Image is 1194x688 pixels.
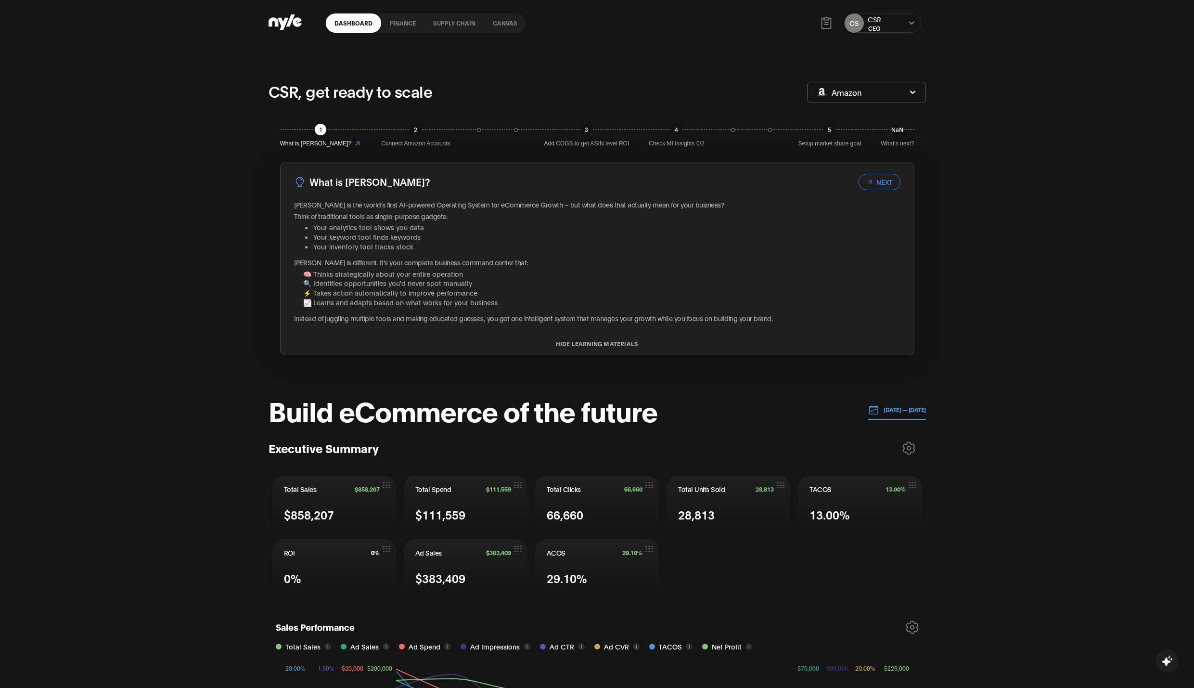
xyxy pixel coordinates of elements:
span: Total Sales [284,484,317,494]
p: [PERSON_NAME] is the world's first AI-powered Operating System for eCommerce Growth – but what do... [294,200,900,209]
li: Your inventory tool tracks stock [313,242,900,251]
tspan: $20,000 [342,664,363,672]
span: Total Sales [285,641,321,652]
h1: Sales Performance [276,621,355,636]
span: ACOS [547,548,565,558]
span: Check MI Insights 0/2 [649,139,704,148]
button: CSRCEO [868,14,881,32]
li: ⚡ Takes action automatically to improve performance [303,288,900,298]
button: Total Spend$111,559$111,559 [404,476,527,532]
tspan: $225,000 [884,664,909,672]
span: Setup market share goal [798,139,861,148]
button: i [633,643,640,650]
div: 3 [581,124,592,135]
button: Total Units Sold28,81328,813 [667,476,790,532]
button: Ad Sales$383,409$383,409 [404,539,527,595]
span: Ad Sales [415,548,442,558]
li: Your keyword tool finds keywords [313,232,900,242]
span: TACOS [809,484,832,494]
img: LightBulb [294,176,306,188]
div: 4 [671,124,682,135]
button: i [324,643,331,650]
p: Instead of juggling multiple tools and making educated guesses, you get one intelligent system th... [294,313,900,323]
p: [PERSON_NAME] is different. It's your complete business command center that: [294,258,900,267]
tspan: $70,000 [797,664,819,672]
span: What’s next? [881,139,914,148]
span: $111,559 [486,486,511,493]
button: [DATE] — [DATE] [868,400,926,420]
img: 01.01.24 — 07.01.24 [868,404,879,415]
span: Net Profit [712,641,742,652]
div: 5 [824,124,835,135]
tspan: 20.00% [285,664,306,672]
button: i [578,643,585,650]
span: 29.10% [622,549,642,556]
div: 1 [315,124,326,135]
span: $111,559 [415,506,465,523]
button: ROI0%0% [272,539,396,595]
div: 2 [410,124,422,135]
div: CEO [868,24,881,32]
span: 28,813 [678,506,715,523]
span: What is [PERSON_NAME]? [280,139,352,148]
button: HIDE LEARNING MATERIALS [281,340,914,347]
tspan: 900,000 [826,664,848,672]
span: Ad CVR [604,641,629,652]
button: i [444,643,451,650]
h3: What is [PERSON_NAME]? [309,174,430,189]
a: finance [381,13,424,33]
span: 29.10% [547,570,587,586]
span: TACOS [659,641,682,652]
p: Think of traditional tools as single-purpose gadgets: [294,211,900,221]
span: Total Clicks [547,484,581,494]
span: 28,813 [756,486,774,493]
span: $383,409 [415,570,465,586]
button: i [745,643,752,650]
span: ROI [284,548,295,558]
span: Add COGS to get ASIN level ROI [544,139,629,148]
span: $383,409 [486,549,511,556]
li: 📈 Learns and adapts based on what works for your business [303,298,900,307]
tspan: 1.50% [318,664,334,672]
button: i [686,643,693,650]
p: CSR, get ready to scale [269,79,433,103]
img: Amazon [817,88,827,96]
p: [DATE] — [DATE] [879,405,926,414]
button: NEXT [859,174,900,190]
li: 🔍 Identifies opportunities you'd never spot manually [303,278,900,288]
span: Ad Sales [350,641,379,652]
button: Total Clicks66,66066,660 [535,476,659,532]
span: Ad Impressions [470,641,520,652]
button: Total Sales$858,207$858,207 [272,476,396,532]
span: Total Spend [415,484,451,494]
tspan: $200,000 [367,664,392,672]
div: AmazonAmazon [807,82,926,103]
span: 66,660 [624,486,642,493]
li: 🧠 Thinks strategically about your entire operation [303,269,900,279]
span: 66,660 [547,506,583,523]
li: Your analytics tool shows you data [313,222,900,232]
a: Supply chain [424,13,484,33]
button: i [524,643,530,650]
span: $858,207 [355,486,380,493]
button: TACOS13.00%13.00% [798,476,922,532]
span: 0% [371,549,380,556]
span: Amazon [832,87,861,98]
button: ACOS29.10%29.10% [535,539,659,595]
span: Ad Spend [409,641,440,652]
button: Amazon [807,82,926,103]
span: Ad CTR [550,641,574,652]
span: $858,207 [284,506,334,523]
button: CS [845,13,864,33]
span: 0% [284,570,301,586]
h1: Build eCommerce of the future [269,396,657,425]
div: NaN [892,124,903,135]
a: Dashboard [326,13,381,33]
span: Connect Amazon Accounts [381,139,450,148]
h3: Executive Summary [269,441,379,455]
div: CSR [868,14,881,24]
span: Total Units Sold [678,484,725,494]
button: i [383,643,389,650]
span: 13.00% [886,486,906,493]
tspan: 20.00% [855,664,875,672]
